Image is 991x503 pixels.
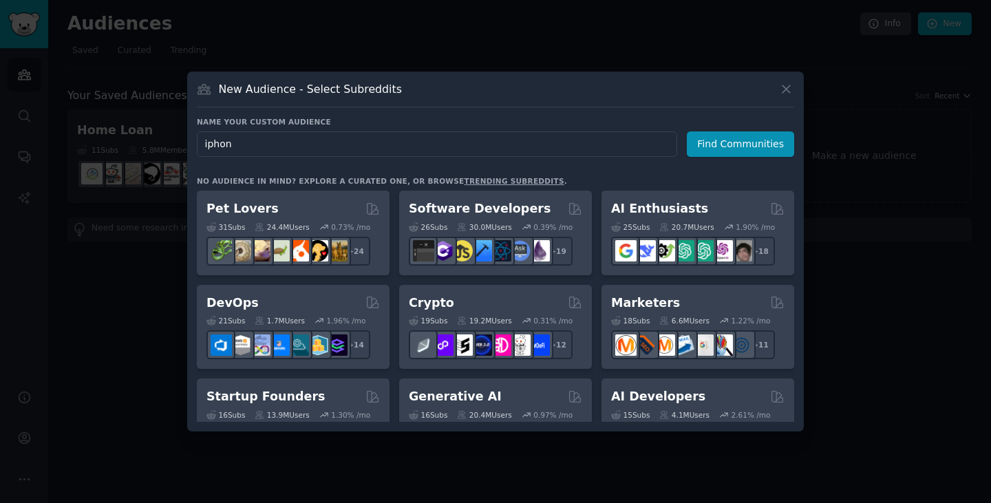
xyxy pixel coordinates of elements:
div: + 14 [341,330,370,359]
h2: Software Developers [409,200,551,217]
div: 19 Sub s [409,316,447,325]
div: 15 Sub s [611,410,650,420]
img: GoogleGeminiAI [615,240,637,261]
img: web3 [471,334,492,356]
div: + 12 [544,330,573,359]
div: 0.73 % /mo [331,222,370,232]
button: Find Communities [687,131,794,157]
div: 21 Sub s [206,316,245,325]
div: 1.22 % /mo [732,316,771,325]
img: cockatiel [288,240,309,261]
div: 4.1M Users [659,410,710,420]
img: herpetology [211,240,232,261]
div: 20.4M Users [457,410,511,420]
div: 16 Sub s [206,410,245,420]
div: 30.0M Users [457,222,511,232]
div: 16 Sub s [409,410,447,420]
img: OpenAIDev [712,240,733,261]
div: 0.31 % /mo [533,316,573,325]
div: 13.9M Users [255,410,309,420]
h2: Pet Lovers [206,200,279,217]
img: MarketingResearch [712,334,733,356]
div: 1.96 % /mo [327,316,366,325]
img: AskMarketing [654,334,675,356]
h3: Name your custom audience [197,117,794,127]
div: 1.30 % /mo [331,410,370,420]
img: Docker_DevOps [249,334,270,356]
img: defiblockchain [490,334,511,356]
div: 26 Sub s [409,222,447,232]
div: 19.2M Users [457,316,511,325]
img: PlatformEngineers [326,334,348,356]
img: ArtificalIntelligence [731,240,752,261]
h2: Crypto [409,295,454,312]
div: 31 Sub s [206,222,245,232]
img: leopardgeckos [249,240,270,261]
h2: AI Enthusiasts [611,200,708,217]
img: csharp [432,240,454,261]
img: ethfinance [413,334,434,356]
img: AWS_Certified_Experts [230,334,251,356]
img: googleads [692,334,714,356]
img: chatgpt_prompts_ [692,240,714,261]
img: iOSProgramming [471,240,492,261]
div: + 18 [746,237,775,266]
img: reactnative [490,240,511,261]
h3: New Audience - Select Subreddits [219,82,402,96]
div: 24.4M Users [255,222,309,232]
div: No audience in mind? Explore a curated one, or browse . [197,176,567,186]
div: 1.7M Users [255,316,305,325]
img: content_marketing [615,334,637,356]
img: software [413,240,434,261]
img: dogbreed [326,240,348,261]
img: elixir [529,240,550,261]
div: + 19 [544,237,573,266]
img: Emailmarketing [673,334,694,356]
h2: Generative AI [409,388,502,405]
img: 0xPolygon [432,334,454,356]
img: defi_ [529,334,550,356]
div: 6.6M Users [659,316,710,325]
img: bigseo [635,334,656,356]
h2: DevOps [206,295,259,312]
h2: Marketers [611,295,680,312]
input: Pick a short name, like "Digital Marketers" or "Movie-Goers" [197,131,677,157]
div: 20.7M Users [659,222,714,232]
img: PetAdvice [307,240,328,261]
div: + 11 [746,330,775,359]
div: 2.61 % /mo [732,410,771,420]
img: OnlineMarketing [731,334,752,356]
div: 0.97 % /mo [533,410,573,420]
img: turtle [268,240,290,261]
div: + 24 [341,237,370,266]
h2: Startup Founders [206,388,325,405]
a: trending subreddits [464,177,564,185]
img: ballpython [230,240,251,261]
img: DeepSeek [635,240,656,261]
img: aws_cdk [307,334,328,356]
img: AskComputerScience [509,240,531,261]
img: chatgpt_promptDesign [673,240,694,261]
img: platformengineering [288,334,309,356]
div: 18 Sub s [611,316,650,325]
img: azuredevops [211,334,232,356]
img: CryptoNews [509,334,531,356]
div: 25 Sub s [611,222,650,232]
div: 1.90 % /mo [736,222,775,232]
img: AItoolsCatalog [654,240,675,261]
img: DevOpsLinks [268,334,290,356]
div: 0.39 % /mo [533,222,573,232]
h2: AI Developers [611,388,705,405]
img: ethstaker [451,334,473,356]
img: learnjavascript [451,240,473,261]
